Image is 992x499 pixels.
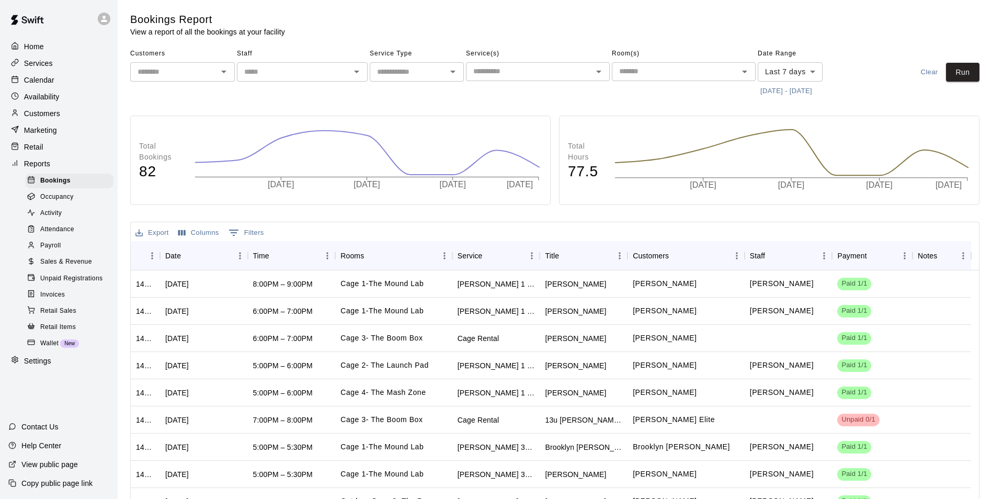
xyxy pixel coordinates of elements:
p: Services [24,58,53,69]
div: Sales & Revenue [25,255,113,269]
div: Service [452,241,540,270]
a: Home [8,39,109,54]
div: Has not paid: Marucci Elite [837,414,879,426]
span: Wallet [40,338,59,349]
div: Bookings [25,174,113,188]
p: Cage 3- The Boom Box [340,333,423,344]
a: Unpaid Registrations [25,270,118,287]
a: Services [8,55,109,71]
button: Open [349,64,364,79]
button: [DATE] - [DATE] [758,83,815,99]
div: Attendance [25,222,113,237]
div: Payment [832,241,913,270]
p: Aegeus Wade [633,360,697,371]
a: Retail Sales [25,303,118,319]
div: 6:00PM – 7:00PM [253,306,313,316]
span: Sales & Revenue [40,257,92,267]
button: Sort [269,248,284,263]
div: Mon, Sep 15, 2025 [165,415,189,425]
tspan: [DATE] [935,181,961,190]
tspan: [DATE] [268,180,294,189]
div: 1422326 [136,415,155,425]
button: Open [591,64,606,79]
button: Sort [483,248,497,263]
div: Payment [837,241,866,270]
span: Unpaid 0/1 [837,415,879,425]
p: Marketing [24,125,57,135]
span: Activity [40,208,62,219]
span: Retail Sales [40,306,76,316]
p: Andrea Hataway [750,469,814,480]
span: Invoices [40,290,65,300]
div: 8:00PM – 9:00PM [253,279,313,289]
p: Zane Kelley [633,387,697,398]
div: 1426897 [136,279,155,289]
a: Retail [8,139,109,155]
tspan: [DATE] [507,180,533,189]
span: Occupancy [40,192,74,202]
span: Paid 1/1 [837,442,871,452]
button: Open [216,64,231,79]
a: Reports [8,156,109,172]
div: 13u Almaguer/Hull [545,415,622,425]
p: Cage 3- The Boom Box [340,414,423,425]
div: 7:00PM – 8:00PM [253,415,313,425]
span: Attendance [40,224,74,235]
div: ID [131,241,160,270]
p: Contact Us [21,422,59,432]
div: William Chitwood [545,306,606,316]
div: Fri, Sep 12, 2025 [165,442,189,452]
p: Cage 1-The Mound Lab [340,441,424,452]
tspan: [DATE] [690,181,716,190]
span: Date Range [758,46,849,62]
p: Total Hours [568,141,604,163]
p: Hailey Williams [633,469,697,480]
div: Mon, Sep 15, 2025 [165,360,189,371]
p: Cage 4- The Mash Zone [340,387,426,398]
div: Customers [628,241,745,270]
button: Sort [669,248,683,263]
div: Andrea Hataway 30 min lesson (Softball- pitching, hitting, fielding) [458,469,535,480]
div: 5:00PM – 6:00PM [253,388,313,398]
a: Bookings [25,173,118,189]
span: Room(s) [612,46,756,62]
div: Activity [25,206,113,221]
p: Marucci Elite [633,414,715,425]
p: Chad Massengale [750,278,814,289]
div: Date [160,241,248,270]
div: Time [248,241,336,270]
button: Sort [765,248,780,263]
div: Aegeus Wade [545,360,606,371]
div: Last 7 days [758,62,823,82]
div: 1426782 [136,306,155,316]
div: Cage Rental [458,415,499,425]
div: WalletNew [25,336,113,351]
a: Settings [8,353,109,369]
div: Chad Massengale 1 Hr Lesson (pitching, hitting, catching or fielding) [458,279,535,289]
span: Retail Items [40,322,76,333]
a: Availability [8,89,109,105]
div: 1421252 [136,442,155,452]
div: Retail Items [25,320,113,335]
p: Cage 1-The Mound Lab [340,305,424,316]
button: Menu [816,248,832,264]
p: Chad Massengale [750,441,814,452]
div: 5:00PM – 5:30PM [253,442,313,452]
button: Sort [867,248,882,263]
button: Menu [524,248,540,264]
p: Settings [24,356,51,366]
button: Open [737,64,752,79]
div: Occupancy [25,190,113,205]
a: Payroll [25,238,118,254]
span: Paid 1/1 [837,469,871,479]
div: Marketing [8,122,109,138]
div: Payroll [25,239,113,253]
span: Customers [130,46,235,62]
button: Menu [320,248,335,264]
span: Bookings [40,176,71,186]
tspan: [DATE] [354,180,380,189]
p: Cage 1-The Mound Lab [340,469,424,480]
